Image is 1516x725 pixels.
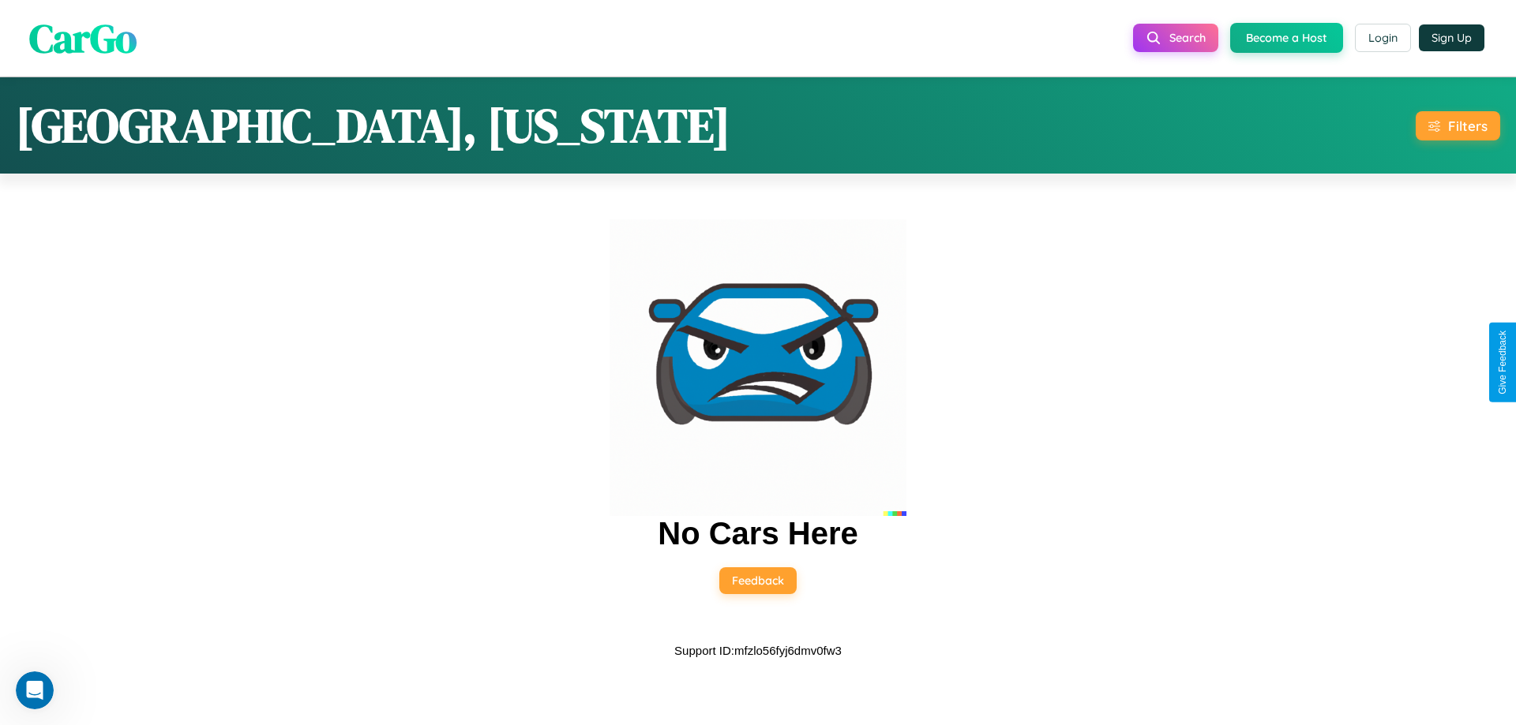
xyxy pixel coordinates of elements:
p: Support ID: mfzlo56fyj6dmv0fw3 [674,640,842,661]
button: Search [1133,24,1218,52]
button: Feedback [719,567,797,594]
button: Become a Host [1230,23,1343,53]
button: Sign Up [1419,24,1484,51]
div: Give Feedback [1497,331,1508,394]
iframe: Intercom live chat [16,671,54,709]
button: Filters [1416,111,1500,140]
button: Login [1355,24,1411,52]
h2: No Cars Here [658,516,857,551]
img: car [610,219,906,516]
div: Filters [1448,118,1488,134]
span: CarGo [29,10,137,65]
span: Search [1169,31,1206,45]
h1: [GEOGRAPHIC_DATA], [US_STATE] [16,93,730,158]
